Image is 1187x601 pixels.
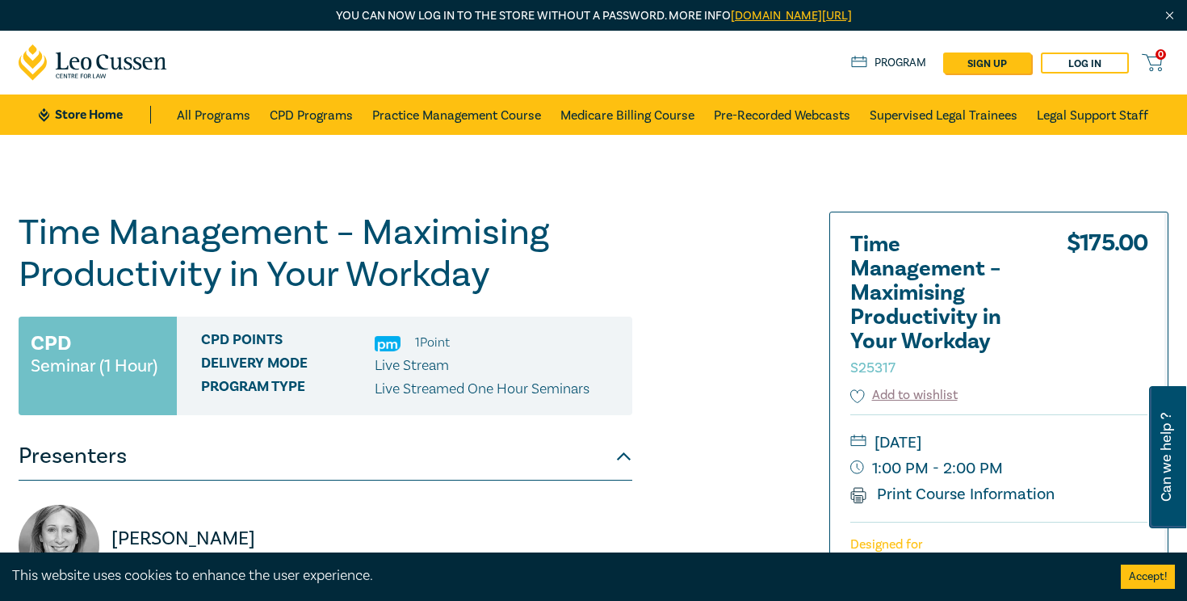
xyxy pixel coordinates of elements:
[201,332,375,353] span: CPD Points
[850,430,1147,456] small: [DATE]
[943,53,1031,74] a: sign up
[31,329,71,358] h3: CPD
[375,379,589,400] p: Live Streamed One Hour Seminars
[850,386,958,405] button: Add to wishlist
[415,332,450,353] li: 1 Point
[1121,565,1175,589] button: Accept cookies
[850,359,895,377] small: S25317
[1037,95,1148,135] a: Legal Support Staff
[731,8,852,23] a: [DOMAIN_NAME][URL]
[12,565,1097,586] div: This website uses cookies to enhance the user experience.
[111,526,316,552] p: [PERSON_NAME]
[270,95,353,135] a: CPD Programs
[19,432,632,481] button: Presenters
[850,233,1028,378] h2: Time Management – Maximising Productivity in Your Workday
[372,95,541,135] a: Practice Management Course
[201,355,375,376] span: Delivery Mode
[19,7,1168,25] p: You can now log in to the store without a password. More info
[1159,396,1174,519] span: Can we help ?
[851,54,926,72] a: Program
[850,484,1055,505] a: Print Course Information
[850,456,1147,481] small: 1:00 PM - 2:00 PM
[375,336,401,351] img: Practice Management & Business Skills
[375,356,449,375] span: Live Stream
[177,95,250,135] a: All Programs
[714,95,850,135] a: Pre-Recorded Webcasts
[1163,9,1177,23] img: Close
[1067,233,1147,386] div: $ 175.00
[201,379,375,400] span: Program type
[19,505,99,586] img: https://s3.ap-southeast-2.amazonaws.com/leo-cussen-store-production-content/Contacts/Emilie%20Far...
[850,537,1147,553] p: Designed for
[1156,49,1166,60] span: 0
[560,95,694,135] a: Medicare Billing Course
[19,212,632,296] h1: Time Management – Maximising Productivity in Your Workday
[31,358,157,374] small: Seminar (1 Hour)
[870,95,1017,135] a: Supervised Legal Trainees
[1041,53,1129,74] a: Log in
[39,106,151,124] a: Store Home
